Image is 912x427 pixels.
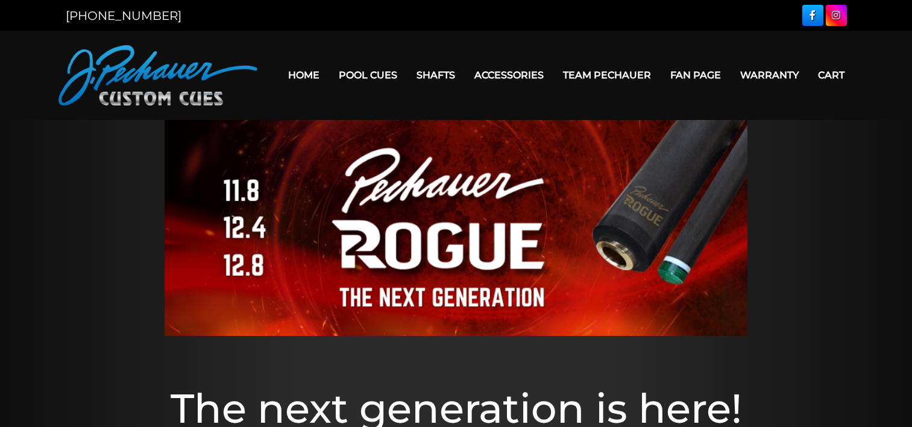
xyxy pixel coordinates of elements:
[407,60,465,90] a: Shafts
[66,8,181,23] a: [PHONE_NUMBER]
[808,60,854,90] a: Cart
[661,60,731,90] a: Fan Page
[329,60,407,90] a: Pool Cues
[731,60,808,90] a: Warranty
[278,60,329,90] a: Home
[553,60,661,90] a: Team Pechauer
[58,45,257,106] img: Pechauer Custom Cues
[465,60,553,90] a: Accessories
